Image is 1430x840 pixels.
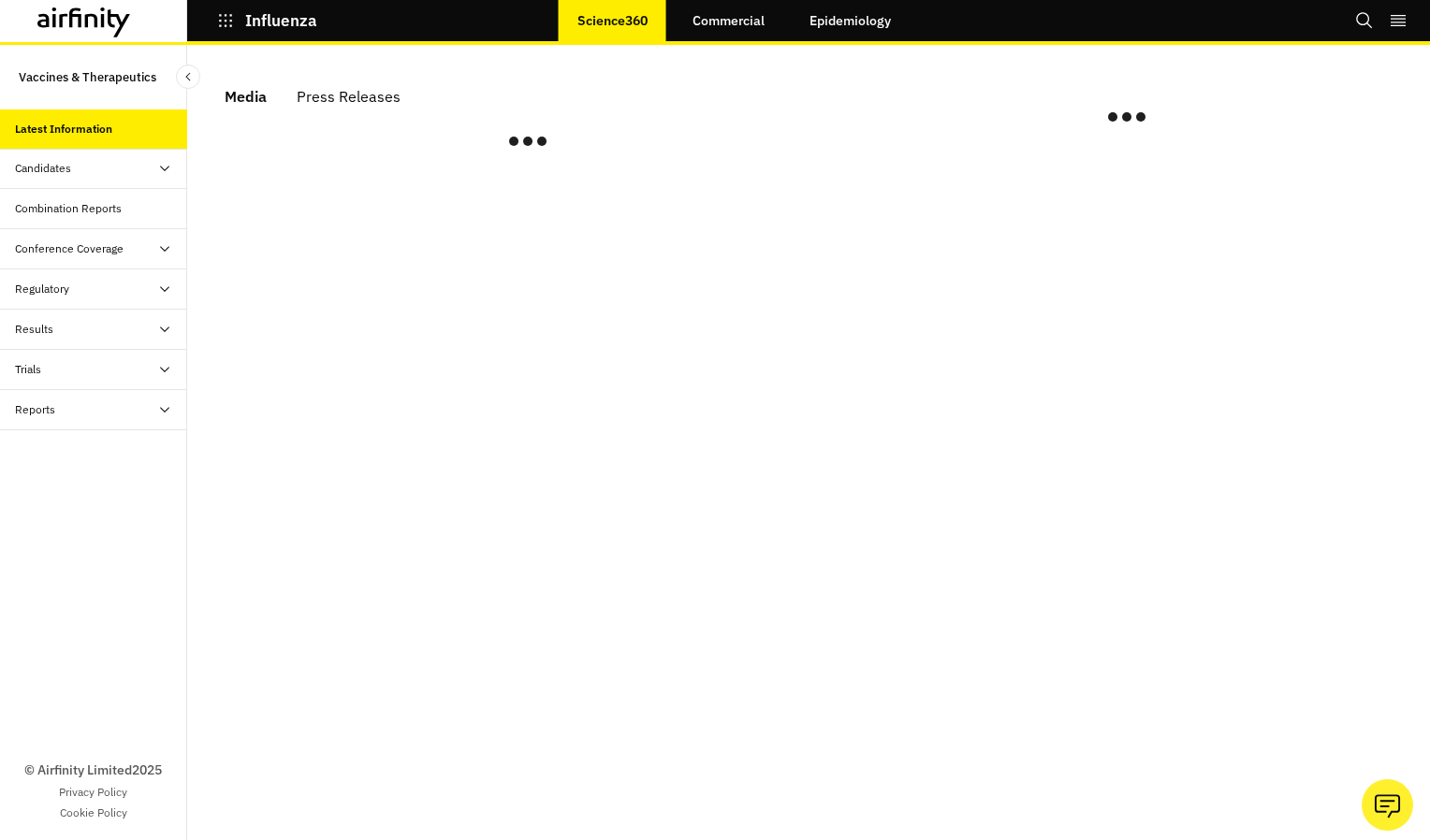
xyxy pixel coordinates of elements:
button: Ask our analysts [1362,779,1413,831]
p: Influenza [245,12,317,29]
a: Privacy Policy [59,784,127,801]
div: Candidates [15,160,71,177]
p: Vaccines & Therapeutics [19,60,156,94]
button: Search [1355,5,1374,36]
a: Cookie Policy [60,804,127,821]
div: Results [15,321,53,338]
div: Combination Reports [15,200,122,217]
p: Science360 [577,13,648,28]
div: Media [225,82,267,110]
div: Regulatory [15,281,69,297]
div: Reports [15,401,55,418]
div: Press Releases [297,82,401,110]
button: Close Sidebar [176,65,200,89]
div: Latest Information [15,121,112,138]
button: Influenza [217,5,317,36]
div: Conference Coverage [15,240,124,257]
div: Trials [15,361,41,378]
p: © Airfinity Limited 2025 [24,760,162,780]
